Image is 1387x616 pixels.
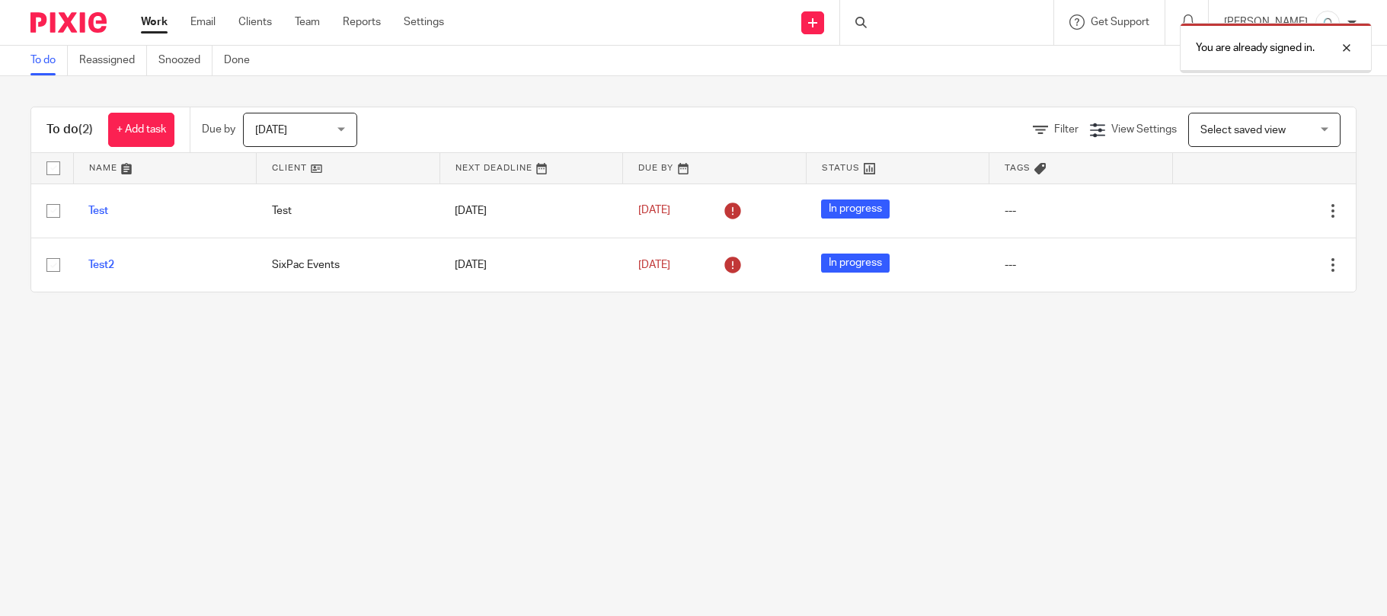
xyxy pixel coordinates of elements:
[108,113,174,147] a: + Add task
[439,238,623,292] td: [DATE]
[30,46,68,75] a: To do
[257,238,440,292] td: SixPac Events
[257,184,440,238] td: Test
[158,46,213,75] a: Snoozed
[224,46,261,75] a: Done
[88,260,114,270] a: Test2
[202,122,235,137] p: Due by
[295,14,320,30] a: Team
[821,254,890,273] span: In progress
[255,125,287,136] span: [DATE]
[404,14,444,30] a: Settings
[1200,125,1286,136] span: Select saved view
[821,199,890,219] span: In progress
[190,14,216,30] a: Email
[46,122,93,138] h1: To do
[638,206,670,216] span: [DATE]
[141,14,168,30] a: Work
[1005,164,1031,172] span: Tags
[439,184,623,238] td: [DATE]
[638,260,670,270] span: [DATE]
[1054,124,1079,135] span: Filter
[238,14,272,30] a: Clients
[1315,11,1340,35] img: a---sample2.png
[1196,40,1315,56] p: You are already signed in.
[1111,124,1177,135] span: View Settings
[30,12,107,33] img: Pixie
[343,14,381,30] a: Reports
[78,123,93,136] span: (2)
[88,206,108,216] a: Test
[1005,203,1158,219] div: ---
[79,46,147,75] a: Reassigned
[1005,257,1158,273] div: ---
